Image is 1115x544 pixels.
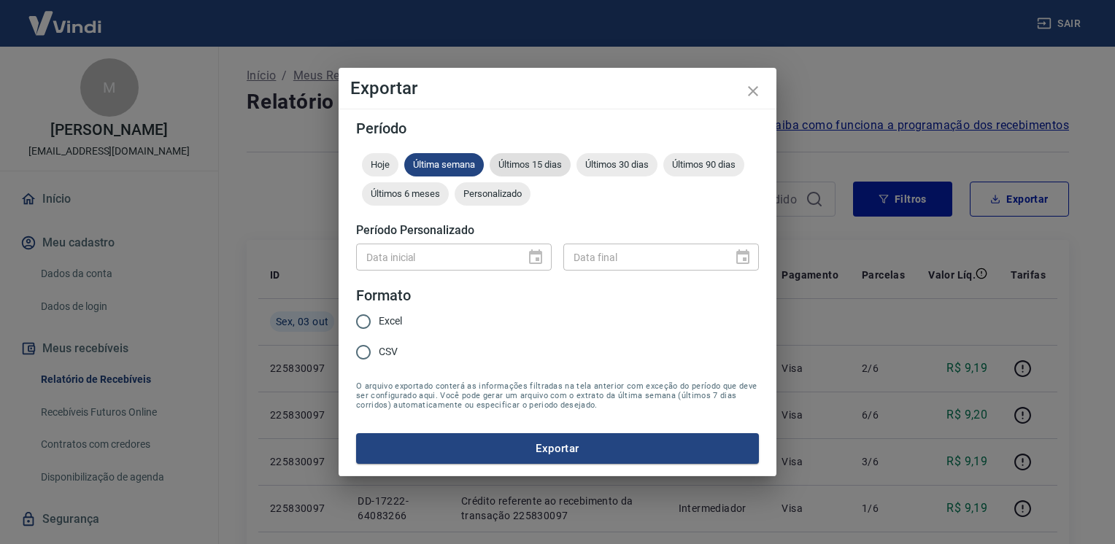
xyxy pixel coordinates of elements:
[379,314,402,329] span: Excel
[356,121,759,136] h5: Período
[356,223,759,238] h5: Período Personalizado
[490,153,571,176] div: Últimos 15 dias
[362,182,449,206] div: Últimos 6 meses
[490,159,571,170] span: Últimos 15 dias
[362,153,398,176] div: Hoje
[576,153,657,176] div: Últimos 30 dias
[356,244,515,271] input: DD/MM/YYYY
[356,285,411,306] legend: Formato
[356,381,759,410] span: O arquivo exportado conterá as informações filtradas na tela anterior com exceção do período que ...
[356,433,759,464] button: Exportar
[350,79,765,97] h4: Exportar
[563,244,722,271] input: DD/MM/YYYY
[404,153,484,176] div: Última semana
[379,344,398,360] span: CSV
[455,182,531,206] div: Personalizado
[736,74,771,109] button: close
[404,159,484,170] span: Última semana
[663,153,744,176] div: Últimos 90 dias
[362,159,398,170] span: Hoje
[362,188,449,199] span: Últimos 6 meses
[455,188,531,199] span: Personalizado
[576,159,657,170] span: Últimos 30 dias
[663,159,744,170] span: Últimos 90 dias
